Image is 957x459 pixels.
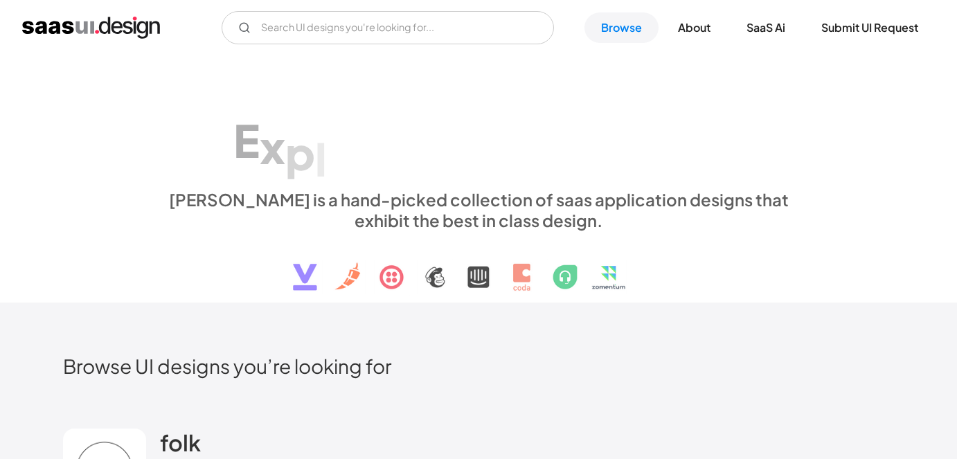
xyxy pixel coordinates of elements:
div: p [285,125,315,179]
h2: folk [160,429,201,456]
a: home [22,17,160,39]
div: x [260,119,285,172]
a: About [661,12,727,43]
h2: Browse UI designs you’re looking for [63,354,894,378]
a: Browse [584,12,659,43]
img: text, icon, saas logo [269,231,688,303]
div: l [315,132,327,185]
div: [PERSON_NAME] is a hand-picked collection of saas application designs that exhibit the best in cl... [160,189,797,231]
form: Email Form [222,11,554,44]
a: Submit UI Request [805,12,935,43]
div: E [233,114,260,167]
h1: Explore SaaS UI design patterns & interactions. [160,69,797,176]
input: Search UI designs you're looking for... [222,11,554,44]
a: SaaS Ai [730,12,802,43]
